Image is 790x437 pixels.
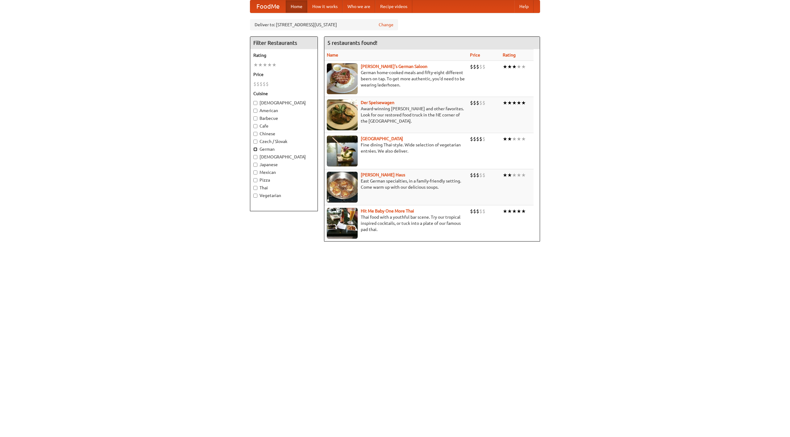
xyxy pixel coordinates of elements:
li: ★ [517,136,521,142]
li: $ [260,81,263,87]
input: [DEMOGRAPHIC_DATA] [253,101,257,105]
li: $ [473,136,476,142]
li: ★ [503,208,507,215]
li: $ [473,99,476,106]
li: $ [482,172,485,179]
a: Help [514,0,534,13]
a: Price [470,53,480,57]
li: $ [479,136,482,142]
li: ★ [507,63,512,70]
li: ★ [512,63,517,70]
a: Der Speisewagen [361,100,394,105]
label: Pizza [253,177,314,183]
li: ★ [503,136,507,142]
a: Hit Me Baby One More Thai [361,208,414,213]
li: ★ [503,99,507,106]
label: Mexican [253,169,314,175]
li: ★ [507,208,512,215]
input: American [253,109,257,113]
li: $ [479,99,482,106]
li: ★ [258,61,263,68]
a: Change [379,22,393,28]
input: [DEMOGRAPHIC_DATA] [253,155,257,159]
li: ★ [521,63,526,70]
li: ★ [512,172,517,179]
input: Pizza [253,178,257,182]
a: [PERSON_NAME]'s German Saloon [361,64,427,69]
li: ★ [517,208,521,215]
li: ★ [521,99,526,106]
li: ★ [521,136,526,142]
label: [DEMOGRAPHIC_DATA] [253,100,314,106]
h4: Filter Restaurants [250,37,318,49]
li: ★ [263,61,267,68]
label: American [253,107,314,114]
li: ★ [503,63,507,70]
input: Cafe [253,124,257,128]
li: $ [470,172,473,179]
li: $ [482,208,485,215]
label: Cafe [253,123,314,129]
h5: Price [253,71,314,78]
h5: Rating [253,52,314,58]
li: $ [476,99,479,106]
li: $ [479,208,482,215]
label: Chinese [253,131,314,137]
li: $ [473,172,476,179]
label: Barbecue [253,115,314,121]
li: ★ [507,136,512,142]
a: Rating [503,53,516,57]
a: Home [286,0,307,13]
li: $ [470,208,473,215]
label: Czech / Slovak [253,138,314,145]
img: esthers.jpg [327,63,358,94]
li: ★ [503,172,507,179]
li: $ [479,63,482,70]
li: $ [482,136,485,142]
input: German [253,147,257,151]
li: $ [476,63,479,70]
li: $ [482,63,485,70]
li: ★ [521,172,526,179]
li: ★ [512,208,517,215]
li: $ [476,172,479,179]
li: $ [482,99,485,106]
img: speisewagen.jpg [327,99,358,130]
img: babythai.jpg [327,208,358,239]
div: Deliver to: [STREET_ADDRESS][US_STATE] [250,19,398,30]
ng-pluralize: 5 restaurants found! [327,40,377,46]
li: ★ [272,61,276,68]
label: Thai [253,185,314,191]
li: $ [263,81,266,87]
p: Fine dining Thai-style. Wide selection of vegetarian entrées. We also deliver. [327,142,465,154]
a: Who we are [343,0,375,13]
a: [PERSON_NAME] Haus [361,172,405,177]
li: ★ [512,99,517,106]
a: FoodMe [250,0,286,13]
p: Award-winning [PERSON_NAME] and other favorites. Look for our restored food truck in the NE corne... [327,106,465,124]
p: East German specialties, in a family-friendly setting. Come warm up with our delicious soups. [327,178,465,190]
li: $ [256,81,260,87]
li: ★ [517,63,521,70]
li: $ [476,208,479,215]
img: kohlhaus.jpg [327,172,358,203]
label: [DEMOGRAPHIC_DATA] [253,154,314,160]
li: $ [470,63,473,70]
input: Thai [253,186,257,190]
a: Recipe videos [375,0,412,13]
li: $ [476,136,479,142]
input: Mexican [253,170,257,174]
a: How it works [307,0,343,13]
input: Vegetarian [253,194,257,198]
a: [GEOGRAPHIC_DATA] [361,136,403,141]
p: Thai food with a youthful bar scene. Try our tropical inspired cocktails, or tuck into a plate of... [327,214,465,233]
input: Czech / Slovak [253,140,257,144]
p: German home-cooked meals and fifty-eight different beers on tap. To get more authentic, you'd nee... [327,69,465,88]
label: Japanese [253,162,314,168]
h5: Cuisine [253,90,314,97]
li: $ [479,172,482,179]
